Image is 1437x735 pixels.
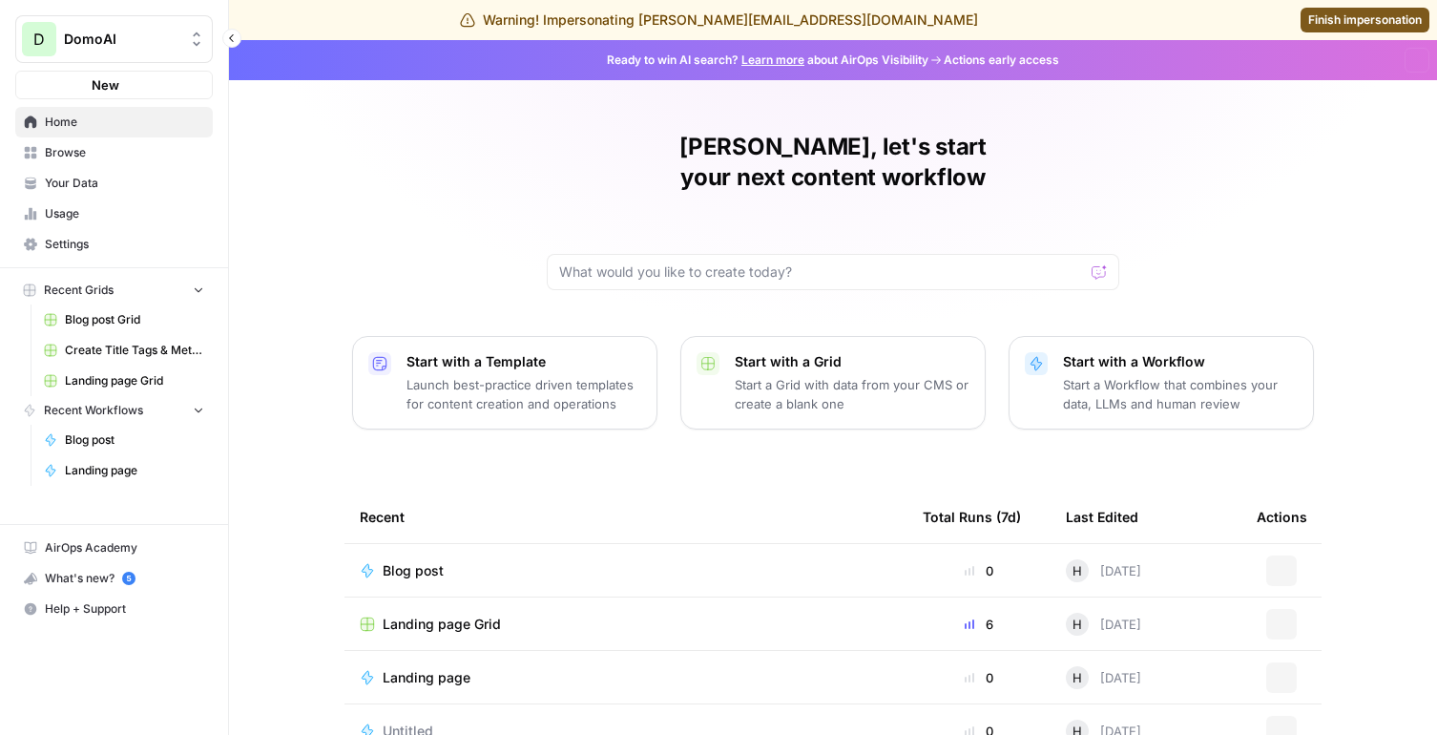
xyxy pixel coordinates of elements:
[65,462,204,479] span: Landing page
[360,668,892,687] a: Landing page
[923,615,1035,634] div: 6
[45,175,204,192] span: Your Data
[1066,491,1138,543] div: Last Edited
[406,352,641,371] p: Start with a Template
[735,375,969,413] p: Start a Grid with data from your CMS or create a blank one
[35,366,213,396] a: Landing page Grid
[15,107,213,137] a: Home
[44,402,143,419] span: Recent Workflows
[383,668,470,687] span: Landing page
[383,615,501,634] span: Landing page Grid
[547,132,1119,193] h1: [PERSON_NAME], let's start your next content workflow
[735,352,969,371] p: Start with a Grid
[16,564,212,593] div: What's new?
[352,336,657,430] button: Start with a TemplateLaunch best-practice driven templates for content creation and operations
[35,425,213,455] a: Blog post
[1066,559,1141,582] div: [DATE]
[1308,11,1422,29] span: Finish impersonation
[944,52,1059,69] span: Actions early access
[680,336,986,430] button: Start with a GridStart a Grid with data from your CMS or create a blank one
[126,574,131,583] text: 5
[1066,666,1141,689] div: [DATE]
[1063,375,1298,413] p: Start a Workflow that combines your data, LLMs and human review
[35,335,213,366] a: Create Title Tags & Meta Descriptions for Page
[15,276,213,304] button: Recent Grids
[45,539,204,556] span: AirOps Academy
[35,455,213,486] a: Landing page
[35,304,213,335] a: Blog post Grid
[15,594,213,624] button: Help + Support
[45,205,204,222] span: Usage
[1257,491,1307,543] div: Actions
[15,229,213,260] a: Settings
[923,491,1021,543] div: Total Runs (7d)
[65,431,204,449] span: Blog post
[15,396,213,425] button: Recent Workflows
[15,168,213,199] a: Your Data
[45,114,204,131] span: Home
[45,236,204,253] span: Settings
[1009,336,1314,430] button: Start with a WorkflowStart a Workflow that combines your data, LLMs and human review
[360,615,892,634] a: Landing page Grid
[65,342,204,359] span: Create Title Tags & Meta Descriptions for Page
[1066,613,1141,636] div: [DATE]
[1073,615,1082,634] span: H
[607,52,928,69] span: Ready to win AI search? about AirOps Visibility
[15,137,213,168] a: Browse
[33,28,45,51] span: D
[45,600,204,618] span: Help + Support
[15,15,213,63] button: Workspace: DomoAI
[360,561,892,580] a: Blog post
[360,491,892,543] div: Recent
[406,375,641,413] p: Launch best-practice driven templates for content creation and operations
[1073,668,1082,687] span: H
[65,372,204,389] span: Landing page Grid
[383,561,444,580] span: Blog post
[15,533,213,563] a: AirOps Academy
[559,262,1084,282] input: What would you like to create today?
[15,563,213,594] button: What's new? 5
[122,572,135,585] a: 5
[92,75,119,94] span: New
[923,668,1035,687] div: 0
[15,71,213,99] button: New
[65,311,204,328] span: Blog post Grid
[15,199,213,229] a: Usage
[45,144,204,161] span: Browse
[741,52,804,67] a: Learn more
[1073,561,1082,580] span: H
[44,282,114,299] span: Recent Grids
[923,561,1035,580] div: 0
[1063,352,1298,371] p: Start with a Workflow
[64,30,179,49] span: DomoAI
[1301,8,1429,32] a: Finish impersonation
[460,10,978,30] div: Warning! Impersonating [PERSON_NAME][EMAIL_ADDRESS][DOMAIN_NAME]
